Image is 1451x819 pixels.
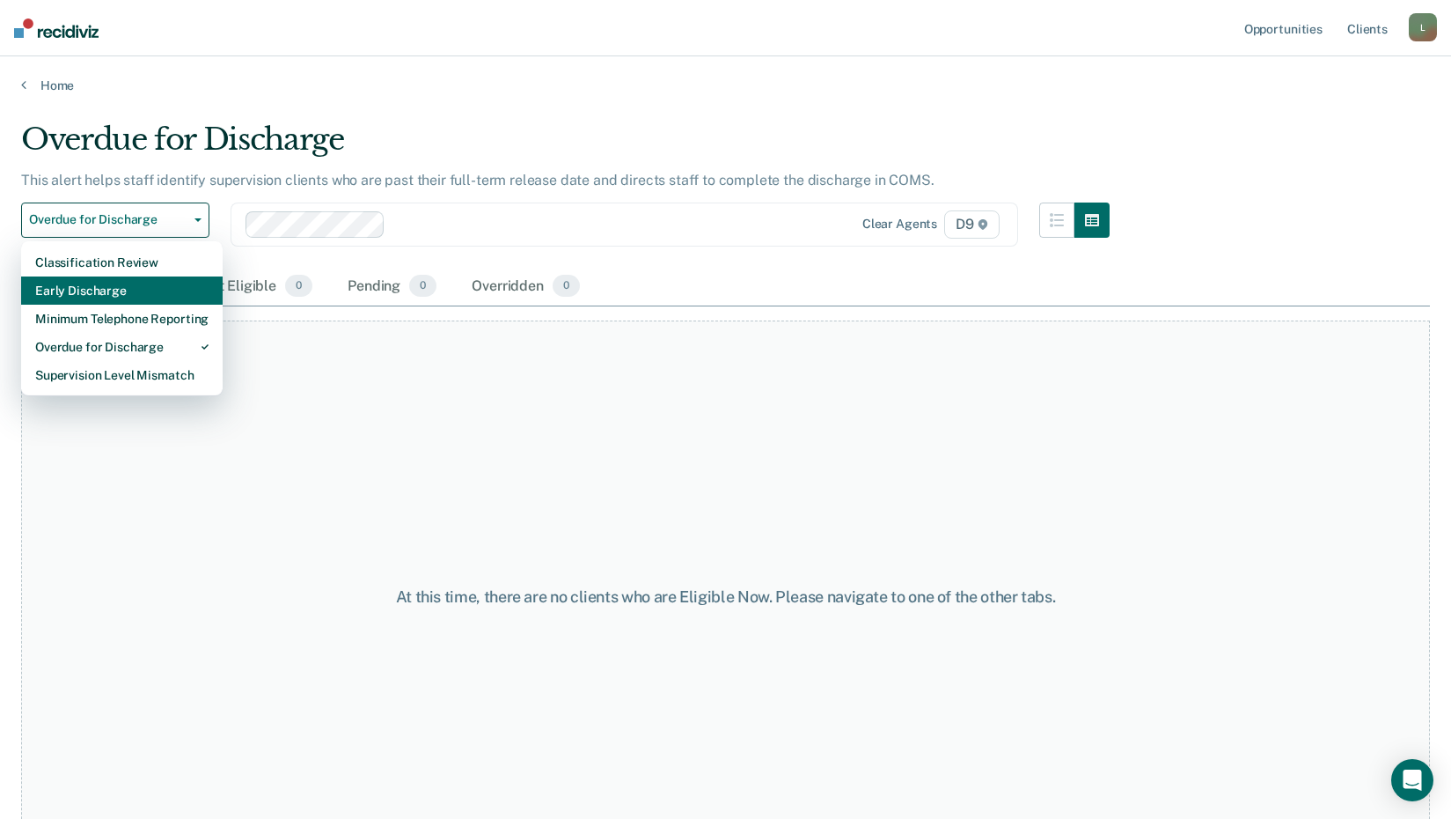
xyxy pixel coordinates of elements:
[35,277,209,305] div: Early Discharge
[35,333,209,361] div: Overdue for Discharge
[374,587,1078,607] div: At this time, there are no clients who are Eligible Now. Please navigate to one of the other tabs.
[21,77,1430,93] a: Home
[285,275,312,298] span: 0
[409,275,436,298] span: 0
[944,210,1000,239] span: D9
[174,268,316,306] div: Almost Eligible0
[21,122,1110,172] div: Overdue for Discharge
[14,18,99,38] img: Recidiviz
[468,268,583,306] div: Overridden0
[21,203,209,238] button: Overdue for Discharge
[1409,13,1437,41] button: L
[862,217,937,232] div: Clear agents
[35,361,209,389] div: Supervision Level Mismatch
[553,275,580,298] span: 0
[35,248,209,277] div: Classification Review
[1391,759,1433,801] div: Open Intercom Messenger
[344,268,440,306] div: Pending0
[21,172,934,188] p: This alert helps staff identify supervision clients who are past their full-term release date and...
[35,305,209,333] div: Minimum Telephone Reporting
[29,212,187,227] span: Overdue for Discharge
